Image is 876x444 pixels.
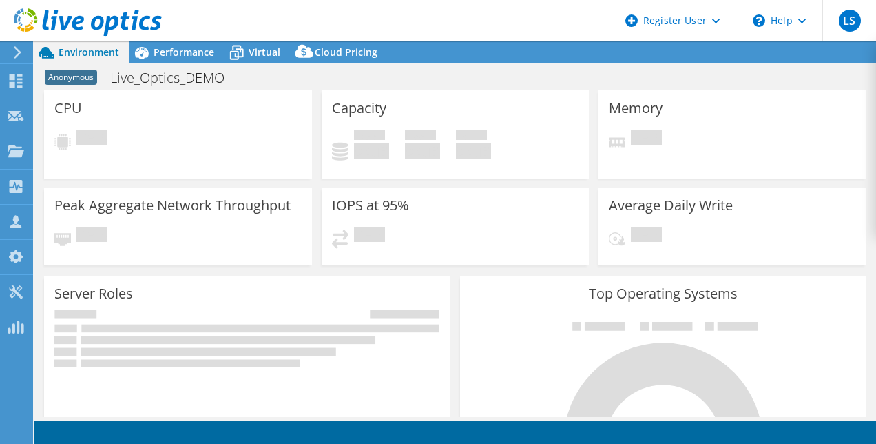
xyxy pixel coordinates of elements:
[354,143,389,159] h4: 0 GiB
[609,198,733,213] h3: Average Daily Write
[753,14,765,27] svg: \n
[456,130,487,143] span: Total
[354,227,385,245] span: Pending
[839,10,861,32] span: LS
[54,286,133,301] h3: Server Roles
[332,101,386,116] h3: Capacity
[470,286,856,301] h3: Top Operating Systems
[54,101,82,116] h3: CPU
[59,46,119,59] span: Environment
[405,143,440,159] h4: 0 GiB
[456,143,491,159] h4: 0 GiB
[104,70,246,85] h1: Live_Optics_DEMO
[45,70,97,85] span: Anonymous
[54,198,291,213] h3: Peak Aggregate Network Throughput
[631,227,662,245] span: Pending
[315,46,377,59] span: Cloud Pricing
[76,130,107,148] span: Pending
[249,46,280,59] span: Virtual
[631,130,662,148] span: Pending
[332,198,409,213] h3: IOPS at 95%
[609,101,663,116] h3: Memory
[354,130,385,143] span: Used
[154,46,214,59] span: Performance
[405,130,436,143] span: Free
[76,227,107,245] span: Pending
